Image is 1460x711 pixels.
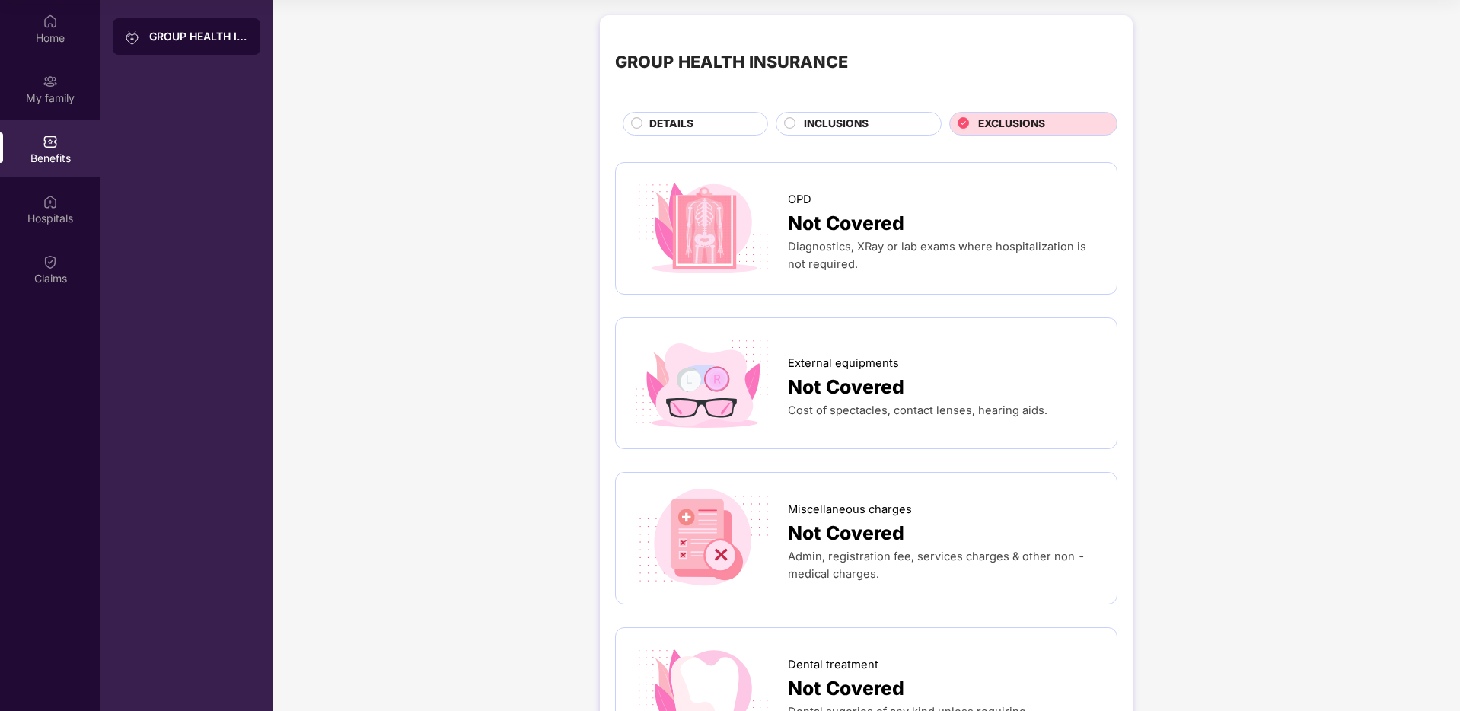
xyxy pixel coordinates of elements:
[804,116,869,132] span: INCLUSIONS
[43,134,58,149] img: svg+xml;base64,PHN2ZyBpZD0iQmVuZWZpdHMiIHhtbG5zPSJodHRwOi8vd3d3LnczLm9yZy8yMDAwL3N2ZyIgd2lkdGg9Ij...
[615,49,848,75] div: GROUP HEALTH INSURANCE
[978,116,1045,132] span: EXCLUSIONS
[788,191,811,209] span: OPD
[649,116,693,132] span: DETAILS
[125,30,140,45] img: svg+xml;base64,PHN2ZyB3aWR0aD0iMjAiIGhlaWdodD0iMjAiIHZpZXdCb3g9IjAgMCAyMCAyMCIgZmlsbD0ibm9uZSIgeG...
[788,240,1086,271] span: Diagnostics, XRay or lab exams where hospitalization is not required.
[788,518,904,548] span: Not Covered
[43,74,58,89] img: svg+xml;base64,PHN2ZyB3aWR0aD0iMjAiIGhlaWdodD0iMjAiIHZpZXdCb3g9IjAgMCAyMCAyMCIgZmlsbD0ibm9uZSIgeG...
[788,372,904,402] span: Not Covered
[631,488,775,588] img: icon
[788,355,899,372] span: External equipments
[788,403,1047,417] span: Cost of spectacles, contact lenses, hearing aids.
[788,550,1085,581] span: Admin, registration fee, services charges & other non - medical charges.
[631,333,775,434] img: icon
[788,674,904,703] span: Not Covered
[631,178,775,279] img: icon
[43,14,58,29] img: svg+xml;base64,PHN2ZyBpZD0iSG9tZSIgeG1sbnM9Imh0dHA6Ly93d3cudzMub3JnLzIwMDAvc3ZnIiB3aWR0aD0iMjAiIG...
[788,209,904,238] span: Not Covered
[43,194,58,209] img: svg+xml;base64,PHN2ZyBpZD0iSG9zcGl0YWxzIiB4bWxucz0iaHR0cDovL3d3dy53My5vcmcvMjAwMC9zdmciIHdpZHRoPS...
[149,29,248,44] div: GROUP HEALTH INSURANCE
[43,254,58,269] img: svg+xml;base64,PHN2ZyBpZD0iQ2xhaW0iIHhtbG5zPSJodHRwOi8vd3d3LnczLm9yZy8yMDAwL3N2ZyIgd2lkdGg9IjIwIi...
[788,501,912,518] span: Miscellaneous charges
[788,656,878,674] span: Dental treatment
